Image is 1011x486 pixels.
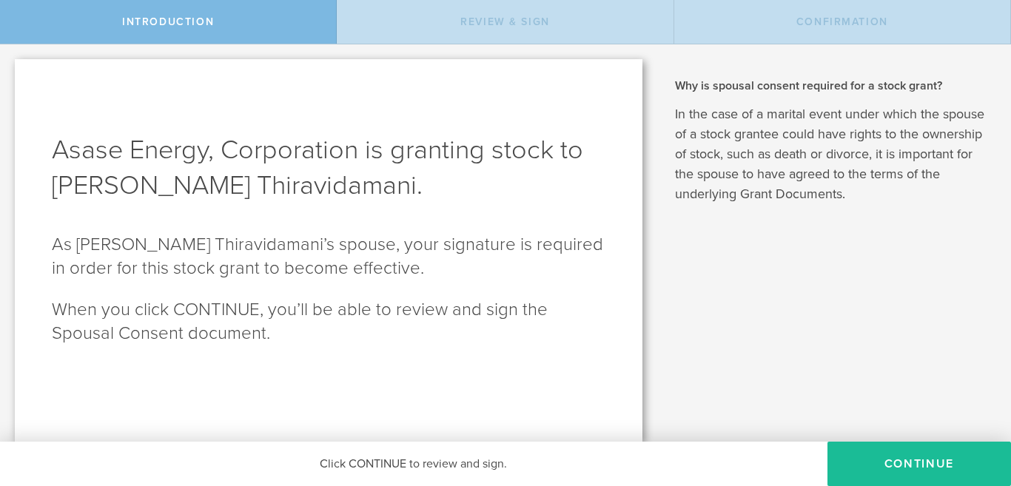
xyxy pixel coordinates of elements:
[122,16,214,28] span: Introduction
[52,298,605,345] p: When you click CONTINUE, you’ll be able to review and sign the Spousal Consent document.
[796,16,888,28] span: Confirmation
[460,16,550,28] span: Review & Sign
[827,442,1011,486] button: CONTINUE
[675,78,989,94] h2: Why is spousal consent required for a stock grant?
[675,104,989,204] p: In the case of a marital event under which the spouse of a stock grantee could have rights to the...
[52,233,605,280] p: As [PERSON_NAME] Thiravidamani’s spouse, your signature is required in order for this stock grant...
[52,132,605,203] h1: Asase Energy, Corporation is granting stock to [PERSON_NAME] Thiravidamani.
